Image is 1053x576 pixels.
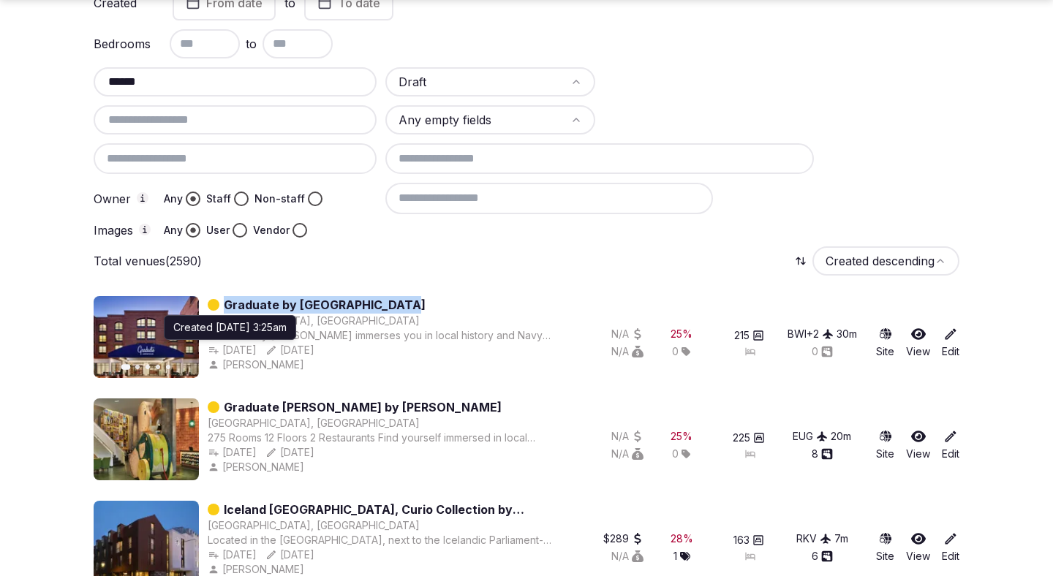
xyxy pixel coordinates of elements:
[733,533,764,547] button: 163
[671,327,692,341] div: 25 %
[208,416,420,431] button: [GEOGRAPHIC_DATA], [GEOGRAPHIC_DATA]
[208,460,307,474] div: [PERSON_NAME]
[793,429,828,444] button: EUG
[94,253,202,269] p: Total venues (2590)
[906,327,930,359] a: View
[672,344,679,359] span: 0
[146,365,150,369] button: Go to slide 3
[671,531,693,546] div: 28 %
[603,531,643,546] div: $289
[208,357,307,372] button: [PERSON_NAME]
[208,518,420,533] button: [GEOGRAPHIC_DATA], [GEOGRAPHIC_DATA]
[206,192,231,206] label: Staff
[224,398,502,416] a: Graduate [PERSON_NAME] by [PERSON_NAME]
[834,531,848,546] button: 7m
[121,364,131,370] button: Go to slide 1
[734,328,750,343] span: 215
[224,296,426,314] a: Graduate by [GEOGRAPHIC_DATA]
[837,327,857,341] button: 30m
[837,327,857,341] div: 30 m
[671,531,693,546] button: 28%
[94,296,199,378] img: Featured image for Graduate by Hilton Annapolis
[673,549,690,564] button: 1
[208,431,559,445] div: 275 Rooms 12 Floors 2 Restaurants Find yourself immersed in local history, legends, and Duck trad...
[812,344,833,359] button: 0
[611,549,643,564] button: N/A
[672,447,679,461] span: 0
[208,328,559,343] div: Graduate by [PERSON_NAME] immerses you in local history and Navy traditions with creative interio...
[253,223,290,238] label: Vendor
[734,328,764,343] button: 215
[94,38,152,50] label: Bedrooms
[224,501,559,518] a: Iceland [GEOGRAPHIC_DATA], Curio Collection by [PERSON_NAME]
[611,327,643,341] div: N/A
[906,531,930,564] a: View
[671,429,692,444] button: 25%
[139,224,151,235] button: Images
[812,549,833,564] button: 6
[135,365,140,369] button: Go to slide 2
[876,327,894,359] a: Site
[611,447,643,461] button: N/A
[831,429,851,444] div: 20 m
[733,431,750,445] span: 225
[208,547,257,562] button: [DATE]
[137,192,148,204] button: Owner
[788,327,834,341] button: BWI+2
[796,531,831,546] div: RKV
[208,533,559,547] div: Located in the [GEOGRAPHIC_DATA], next to the Icelandic Parliament- Alþingi and across from [GEOG...
[831,429,851,444] button: 20m
[206,223,230,238] label: User
[788,327,834,341] div: BWI +2
[834,531,848,546] div: 7 m
[246,35,257,53] span: to
[254,192,305,206] label: Non-staff
[876,531,894,564] a: Site
[733,431,765,445] button: 225
[611,429,643,444] button: N/A
[94,398,199,480] img: Featured image for Graduate Eugene by Hilton
[156,365,160,369] button: Go to slide 4
[812,447,833,461] button: 8
[265,547,314,562] button: [DATE]
[733,533,750,547] span: 163
[166,365,170,369] button: Go to slide 5
[671,327,692,341] button: 25%
[208,314,420,328] button: [GEOGRAPHIC_DATA], [GEOGRAPHIC_DATA]
[611,344,643,359] button: N/A
[94,192,152,205] label: Owner
[265,343,314,357] button: [DATE]
[94,224,152,237] label: Images
[164,192,183,206] label: Any
[671,429,692,444] div: 25 %
[173,320,287,335] p: Created [DATE] 3:25am
[208,343,257,357] button: [DATE]
[208,445,257,460] button: [DATE]
[942,531,959,564] a: Edit
[876,429,894,461] a: Site
[265,445,314,460] button: [DATE]
[942,327,959,359] a: Edit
